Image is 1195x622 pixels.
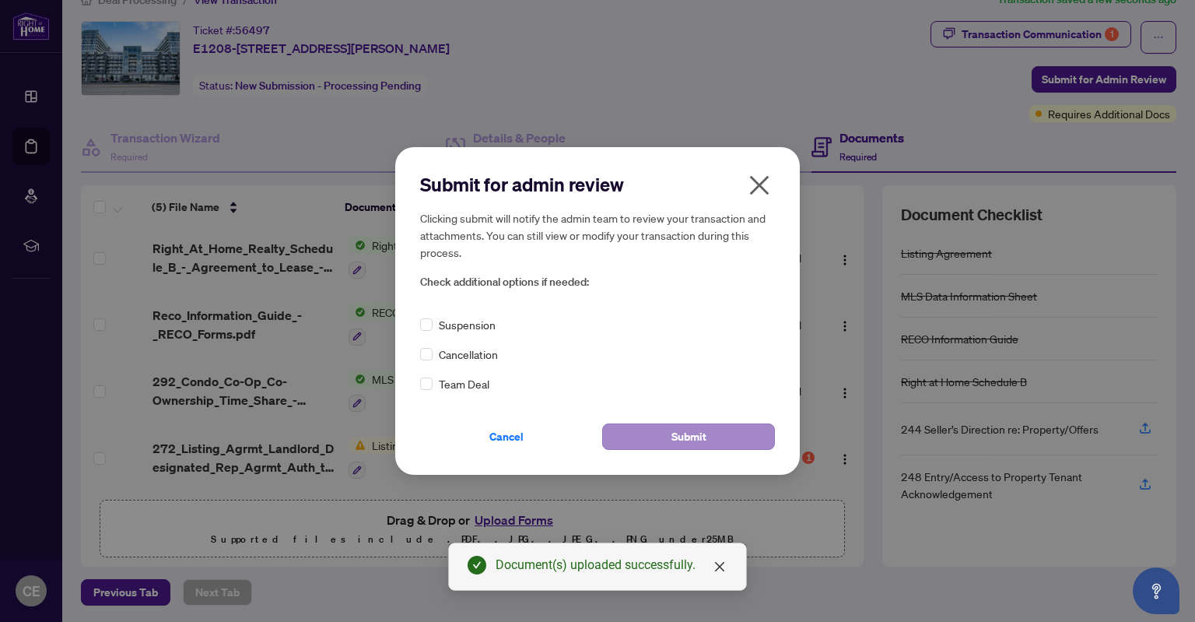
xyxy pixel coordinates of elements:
span: Submit [671,424,706,449]
h2: Submit for admin review [420,172,775,197]
span: Cancellation [439,346,498,363]
span: check-circle [468,556,486,575]
div: Document(s) uploaded successfully. [496,556,727,575]
button: Cancel [420,423,593,450]
button: Submit [602,423,775,450]
span: Suspension [439,316,496,333]
span: Cancel [489,424,524,449]
span: Team Deal [439,375,489,392]
a: Close [711,558,728,575]
span: close [713,561,726,573]
h5: Clicking submit will notify the admin team to review your transaction and attachments. You can st... [420,209,775,261]
span: Check additional options if needed: [420,273,775,291]
span: close [747,173,772,198]
button: Open asap [1133,568,1179,614]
